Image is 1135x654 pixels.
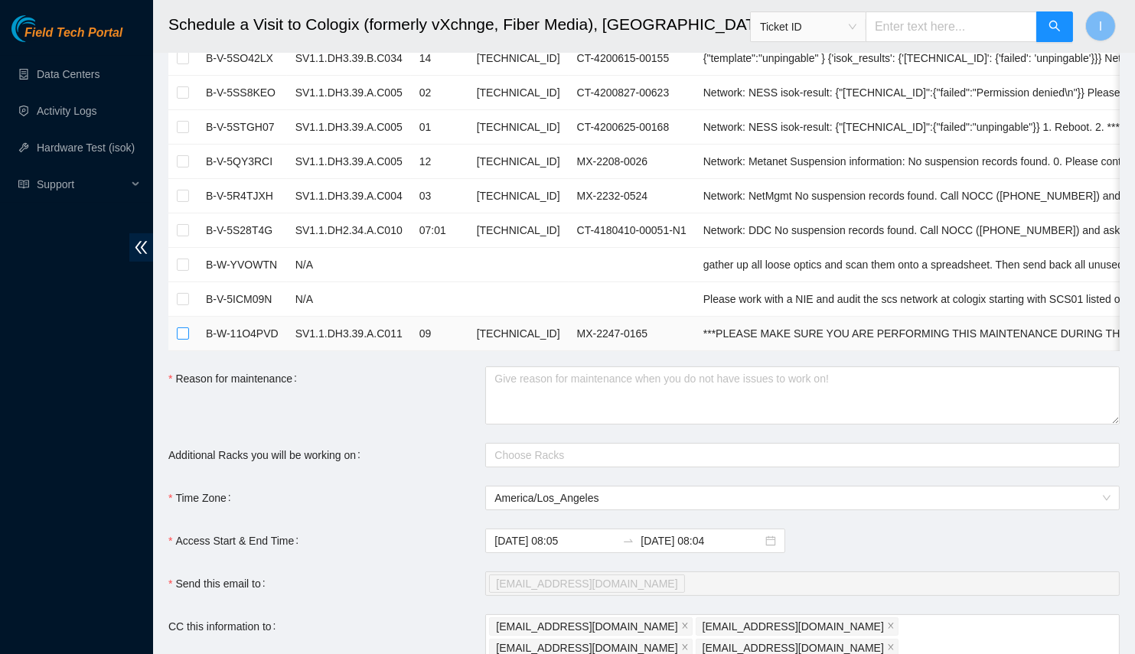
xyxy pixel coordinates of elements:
[760,15,856,38] span: Ticket ID
[496,618,677,635] span: [EMAIL_ADDRESS][DOMAIN_NAME]
[168,366,303,391] label: Reason for maintenance
[411,110,468,145] td: 01
[37,169,127,200] span: Support
[37,142,135,154] a: Hardware Test (isok)
[489,617,692,636] span: ilyapoznyak0@gmail.com
[468,317,569,351] td: [TECHNICAL_ID]
[1085,11,1116,41] button: I
[494,532,616,549] input: Access Start & End Time
[287,179,411,213] td: SV1.1.DH3.39.A.C004
[622,535,634,547] span: swap-right
[287,213,411,248] td: SV1.1.DH2.34.A.C010
[287,282,411,317] td: N/A
[197,179,287,213] td: B-V-5R4TJXH
[11,28,122,47] a: Akamai TechnologiesField Tech Portal
[1036,11,1073,42] button: search
[468,179,569,213] td: [TECHNICAL_ID]
[622,535,634,547] span: to
[287,145,411,179] td: SV1.1.DH3.39.A.C005
[494,486,1111,509] span: America/Los_Angeles
[468,41,569,76] td: [TECHNICAL_ID]
[569,110,695,145] td: CT-4200625-00168
[696,617,899,636] span: nie-hivemind@akamai.com
[197,317,287,351] td: B-W-11O4PVD
[197,110,287,145] td: B-V-5STGH07
[168,614,282,639] label: CC this information to
[197,213,287,248] td: B-V-5S28T4G
[287,248,411,282] td: N/A
[1049,20,1061,34] span: search
[468,76,569,110] td: [TECHNICAL_ID]
[688,574,691,593] input: Send this email to
[496,575,677,592] span: [EMAIL_ADDRESS][DOMAIN_NAME]
[411,179,468,213] td: 03
[197,76,287,110] td: B-V-5SS8KEO
[168,486,237,510] label: Time Zone
[37,68,99,80] a: Data Centers
[468,145,569,179] td: [TECHNICAL_ID]
[287,317,411,351] td: SV1.1.DH3.39.A.C011
[569,76,695,110] td: CT-4200827-00623
[681,622,689,631] span: close
[866,11,1037,42] input: Enter text here...
[1099,17,1102,36] span: I
[887,622,895,631] span: close
[468,110,569,145] td: [TECHNICAL_ID]
[641,532,762,549] input: End date
[129,233,153,262] span: double-left
[168,529,305,553] label: Access Start & End Time
[681,643,689,652] span: close
[411,76,468,110] td: 02
[287,76,411,110] td: SV1.1.DH3.39.A.C005
[197,145,287,179] td: B-V-5QY3RCI
[411,41,468,76] td: 14
[569,317,695,351] td: MX-2247-0165
[197,282,287,317] td: B-V-5ICM09N
[485,366,1120,425] textarea: Reason for maintenance
[887,643,895,652] span: close
[468,213,569,248] td: [TECHNICAL_ID]
[411,213,468,248] td: 07:01
[37,105,97,117] a: Activity Logs
[197,248,287,282] td: B-W-YVOWTN
[168,443,367,467] label: Additional Racks you will be working on
[569,41,695,76] td: CT-4200615-00155
[411,317,468,351] td: 09
[569,213,695,248] td: CT-4180410-00051-N1
[11,15,77,42] img: Akamai Technologies
[287,110,411,145] td: SV1.1.DH3.39.A.C005
[287,41,411,76] td: SV1.1.DH3.39.B.C034
[489,574,684,593] span: crwelty@akamai.com
[18,179,29,190] span: read
[703,618,884,635] span: [EMAIL_ADDRESS][DOMAIN_NAME]
[569,145,695,179] td: MX-2208-0026
[197,41,287,76] td: B-V-5SO42LX
[168,571,272,596] label: Send this email to
[411,145,468,179] td: 12
[569,179,695,213] td: MX-2232-0524
[24,26,122,41] span: Field Tech Portal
